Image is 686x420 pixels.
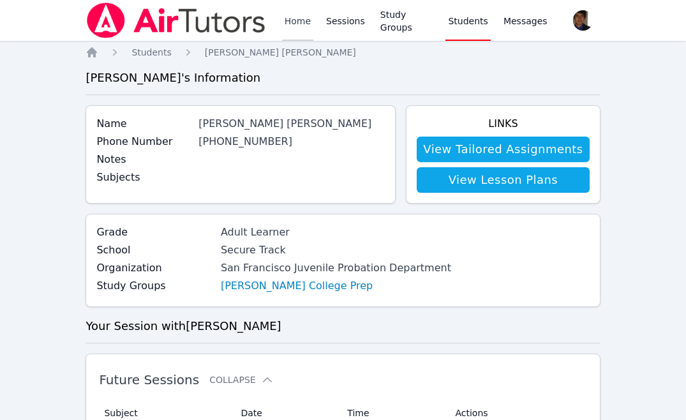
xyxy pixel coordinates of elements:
[131,46,171,59] a: Students
[198,135,292,147] a: [PHONE_NUMBER]
[86,3,266,38] img: Air Tutors
[96,170,191,185] label: Subjects
[96,243,213,258] label: School
[99,372,199,387] span: Future Sessions
[96,134,191,149] label: Phone Number
[205,46,356,59] a: [PERSON_NAME] [PERSON_NAME]
[86,46,600,59] nav: Breadcrumb
[221,278,373,294] a: [PERSON_NAME] College Prep
[198,116,385,131] div: [PERSON_NAME] [PERSON_NAME]
[221,260,451,276] div: San Francisco Juvenile Probation Department
[221,243,451,258] div: Secure Track
[96,278,213,294] label: Study Groups
[221,225,451,240] div: Adult Learner
[417,116,589,131] h4: Links
[96,116,191,131] label: Name
[86,69,600,87] h3: [PERSON_NAME] 's Information
[131,47,171,57] span: Students
[417,137,589,162] a: View Tailored Assignments
[96,260,213,276] label: Organization
[205,47,356,57] span: [PERSON_NAME] [PERSON_NAME]
[209,373,273,386] button: Collapse
[96,152,191,167] label: Notes
[417,167,589,193] a: View Lesson Plans
[96,225,213,240] label: Grade
[86,317,600,335] h3: Your Session with [PERSON_NAME]
[503,15,548,27] span: Messages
